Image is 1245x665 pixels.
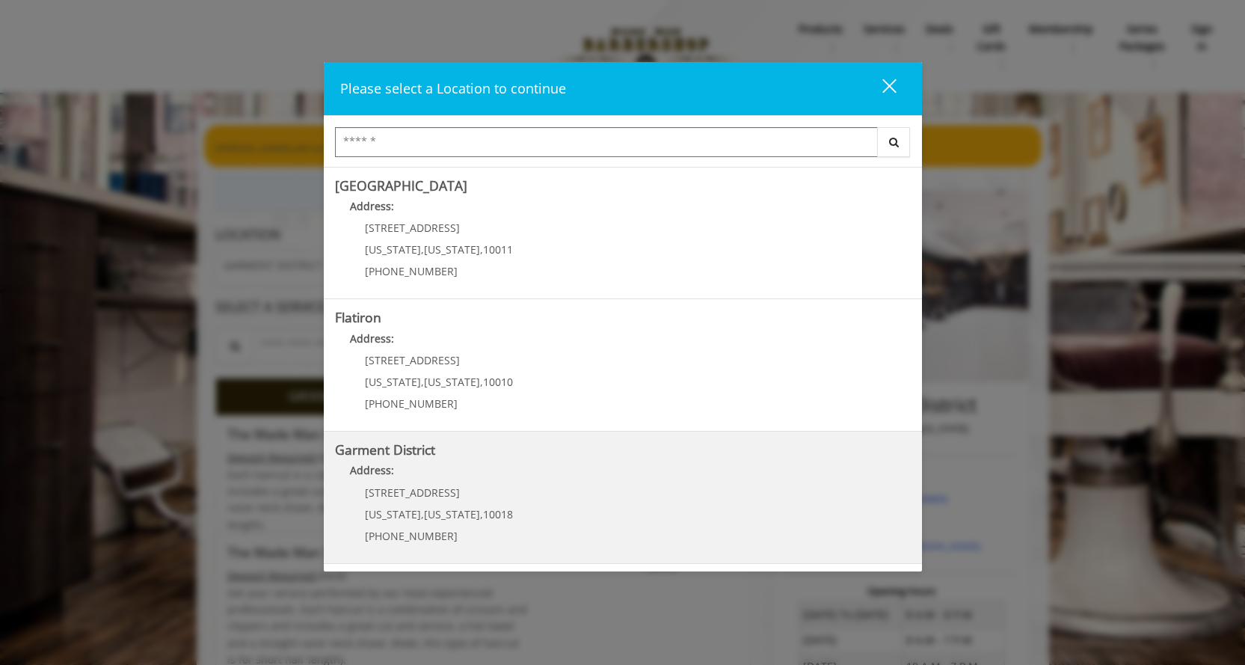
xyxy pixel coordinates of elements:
[855,73,906,104] button: close dialog
[350,331,394,346] b: Address:
[421,507,424,521] span: ,
[424,507,480,521] span: [US_STATE]
[480,242,483,257] span: ,
[340,79,566,97] span: Please select a Location to continue
[421,242,424,257] span: ,
[365,221,460,235] span: [STREET_ADDRESS]
[424,242,480,257] span: [US_STATE]
[365,507,421,521] span: [US_STATE]
[483,375,513,389] span: 10010
[365,242,421,257] span: [US_STATE]
[865,78,895,100] div: close dialog
[350,463,394,477] b: Address:
[480,507,483,521] span: ,
[365,396,458,411] span: [PHONE_NUMBER]
[885,137,903,147] i: Search button
[365,375,421,389] span: [US_STATE]
[335,441,435,459] b: Garment District
[365,529,458,543] span: [PHONE_NUMBER]
[335,177,467,194] b: [GEOGRAPHIC_DATA]
[480,375,483,389] span: ,
[350,199,394,213] b: Address:
[483,507,513,521] span: 10018
[483,242,513,257] span: 10011
[365,264,458,278] span: [PHONE_NUMBER]
[335,308,381,326] b: Flatiron
[335,127,911,165] div: Center Select
[335,127,878,157] input: Search Center
[365,485,460,500] span: [STREET_ADDRESS]
[424,375,480,389] span: [US_STATE]
[421,375,424,389] span: ,
[365,353,460,367] span: [STREET_ADDRESS]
